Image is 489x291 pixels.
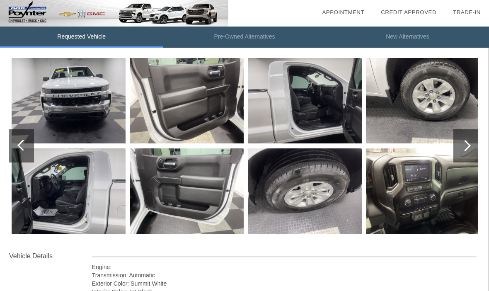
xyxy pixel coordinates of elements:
div: Vehicle Details [9,251,92,261]
img: 2e7900119423ef955f189d21fcd756c4x.jpg [130,58,244,143]
a: Credit Approved [381,9,436,15]
div: Transmission: Automatic [92,271,477,279]
img: 01afb077fc01f5b17b8c8cbaefc387e3x.jpg [248,58,362,143]
a: Appointment [322,9,364,15]
img: d3a7a6f73125329ca00f38ba5f5d92c9x.jpg [130,148,244,234]
img: c46f48f8094b9c4f9fe9925a14ea012ax.jpg [366,58,480,143]
a: Trade-In [453,9,481,15]
img: 2a9df3119a86151f5e8495008c7c3fe4x.jpg [366,148,480,234]
img: 84e4a3070779ceb88f334ffb1acb252ex.jpg [248,148,362,234]
li: Pre-Owned Alternatives [163,27,326,48]
img: bd8dcf8a27f568f290c792179210c710x.jpg [12,58,126,143]
div: Exterior Color: Summit White [92,279,477,288]
li: New Alternatives [326,27,489,48]
div: Engine: [92,263,477,271]
img: 357888616a2bc5da809e1684d5ea4a0ex.jpg [12,148,126,234]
